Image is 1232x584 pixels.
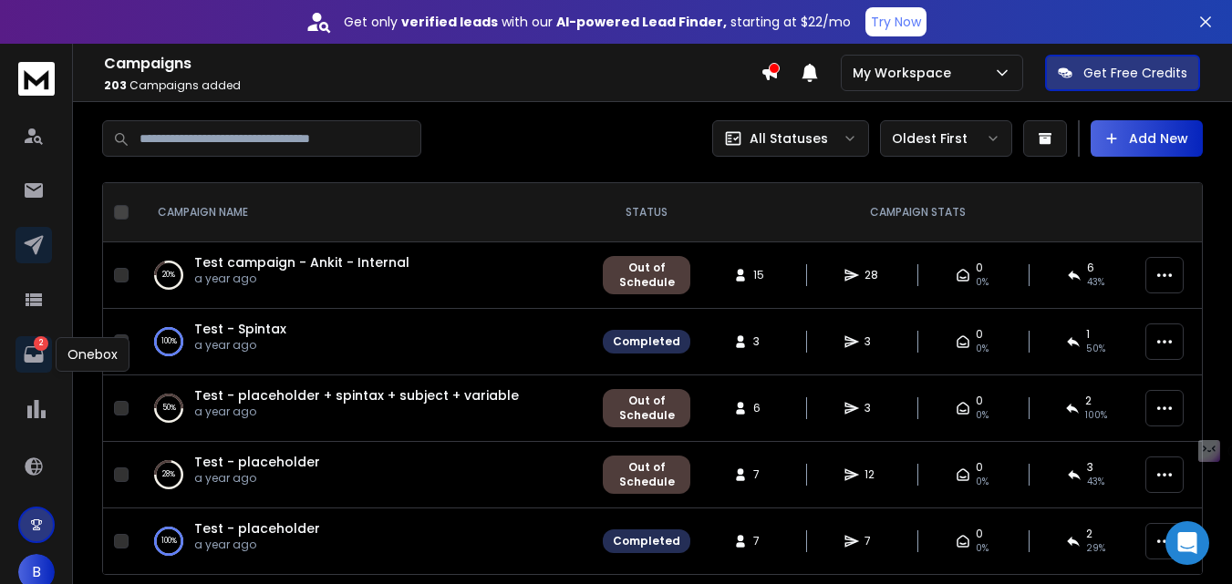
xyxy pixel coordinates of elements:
p: a year ago [194,338,286,353]
span: 50 % [1086,342,1105,356]
span: 0% [976,475,989,489]
button: Add New [1091,120,1203,157]
span: 0% [976,408,989,423]
p: My Workspace [853,64,958,82]
td: 100%Test - Spintaxa year ago [136,309,592,375]
span: 0% [976,275,989,290]
td: 20%Test campaign - Ankit - Internala year ago [136,242,592,309]
p: 20 % [162,266,175,284]
p: a year ago [194,272,409,286]
p: Get Free Credits [1083,64,1187,82]
span: 3 [753,334,771,349]
p: a year ago [194,405,519,419]
th: CAMPAIGN NAME [136,183,592,242]
span: 1 [1086,327,1090,342]
span: 29 % [1086,541,1105,556]
span: 6 [1087,261,1094,275]
p: a year ago [194,538,320,552]
span: 3 [864,401,883,415]
p: Get only with our starting at $22/mo [344,13,851,31]
p: 100 % [161,333,177,351]
p: 28 % [162,466,175,484]
div: Onebox [56,337,129,372]
p: All Statuses [750,129,828,148]
strong: AI-powered Lead Finder, [556,13,727,31]
span: 0 [976,527,983,541]
span: 6 [753,401,771,415]
th: STATUS [592,183,701,242]
div: Out of Schedule [613,460,680,489]
span: 12 [864,467,883,482]
a: Test - Spintax [194,320,286,338]
td: 28%Test - placeholdera year ago [136,442,592,508]
img: logo [18,62,55,96]
span: 0 [976,327,983,342]
div: Open Intercom Messenger [1165,521,1209,565]
a: 2 [16,336,52,373]
span: 3 [864,334,883,349]
div: Out of Schedule [613,394,680,423]
span: 0% [976,342,989,356]
div: Completed [613,534,680,548]
a: Test - placeholder [194,519,320,538]
span: 7 [753,534,771,548]
td: 100%Test - placeholdera year ago [136,508,592,575]
span: 0% [976,541,989,556]
h1: Campaigns [104,53,761,75]
p: 2 [34,336,48,351]
span: 2 [1086,527,1092,541]
span: 28 [864,268,883,282]
p: a year ago [194,471,320,486]
p: 50 % [162,399,176,417]
span: 3 [1087,460,1093,475]
th: CAMPAIGN STATS [701,183,1134,242]
p: Try Now [871,13,921,31]
span: 7 [753,467,771,482]
div: Completed [613,334,680,349]
span: 0 [976,261,983,275]
td: 50%Test - placeholder + spintax + subject + variablea year ago [136,375,592,442]
button: Try Now [865,7,927,36]
span: 0 [976,460,983,475]
div: Out of Schedule [613,261,680,290]
a: Test - placeholder [194,453,320,471]
span: 15 [753,268,771,282]
span: 2 [1085,394,1092,408]
a: Test campaign - Ankit - Internal [194,253,409,272]
span: 203 [104,77,127,93]
span: 43 % [1087,475,1104,489]
p: Campaigns added [104,78,761,93]
span: 7 [864,534,883,548]
p: 100 % [161,532,177,550]
button: Get Free Credits [1045,55,1200,91]
span: 43 % [1087,275,1104,290]
span: 100 % [1085,408,1107,423]
a: Test - placeholder + spintax + subject + variable [194,386,519,405]
strong: verified leads [401,13,498,31]
span: 0 [976,394,983,408]
button: Oldest First [880,120,1012,157]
